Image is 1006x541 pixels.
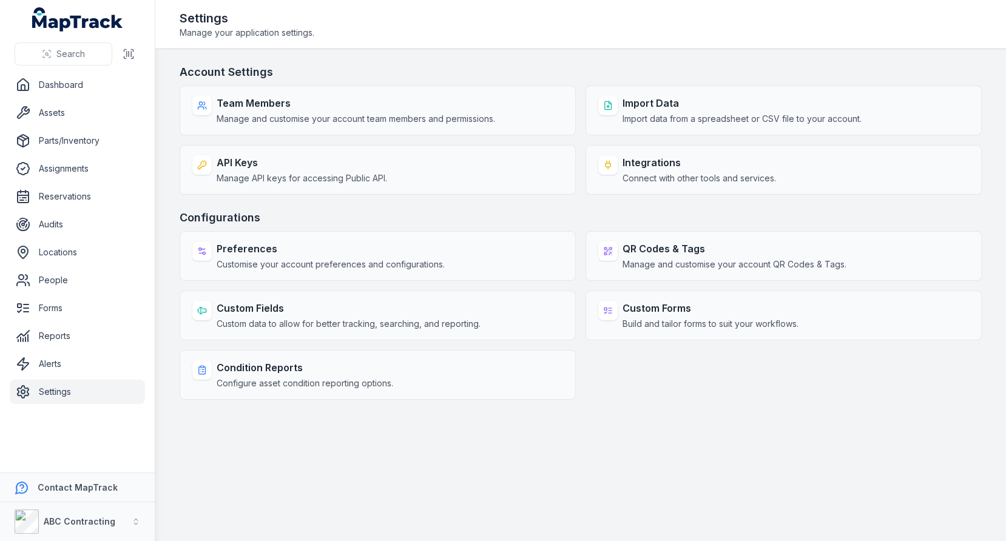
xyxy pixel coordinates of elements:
strong: API Keys [217,155,387,170]
span: Configure asset condition reporting options. [217,377,393,389]
strong: ABC Contracting [44,516,115,526]
a: Alerts [10,352,145,376]
span: Connect with other tools and services. [623,172,776,184]
strong: Custom Fields [217,301,481,315]
h3: Configurations [180,209,982,226]
strong: Preferences [217,241,445,256]
a: Assets [10,101,145,125]
span: Build and tailor forms to suit your workflows. [623,318,798,330]
span: Import data from a spreadsheet or CSV file to your account. [623,113,862,125]
a: API KeysManage API keys for accessing Public API. [180,145,576,195]
strong: Team Members [217,96,495,110]
span: Custom data to allow for better tracking, searching, and reporting. [217,318,481,330]
button: Search [15,42,112,66]
a: QR Codes & TagsManage and customise your account QR Codes & Tags. [586,231,982,281]
a: Import DataImport data from a spreadsheet or CSV file to your account. [586,86,982,135]
strong: Integrations [623,155,776,170]
span: Search [56,48,85,60]
h3: Account Settings [180,64,982,81]
span: Manage and customise your account team members and permissions. [217,113,495,125]
h2: Settings [180,10,314,27]
a: Team MembersManage and customise your account team members and permissions. [180,86,576,135]
a: Reservations [10,184,145,209]
a: Custom FieldsCustom data to allow for better tracking, searching, and reporting. [180,291,576,340]
a: Dashboard [10,73,145,97]
span: Manage your application settings. [180,27,314,39]
strong: Custom Forms [623,301,798,315]
strong: Import Data [623,96,862,110]
span: Customise your account preferences and configurations. [217,258,445,270]
a: Forms [10,296,145,320]
a: Locations [10,240,145,264]
span: Manage API keys for accessing Public API. [217,172,387,184]
strong: Condition Reports [217,360,393,375]
a: Parts/Inventory [10,129,145,153]
a: PreferencesCustomise your account preferences and configurations. [180,231,576,281]
a: Reports [10,324,145,348]
a: MapTrack [32,7,123,32]
a: Settings [10,380,145,404]
strong: Contact MapTrack [38,482,118,492]
a: People [10,268,145,292]
span: Manage and customise your account QR Codes & Tags. [623,258,846,270]
a: Custom FormsBuild and tailor forms to suit your workflows. [586,291,982,340]
a: Audits [10,212,145,237]
strong: QR Codes & Tags [623,241,846,256]
a: IntegrationsConnect with other tools and services. [586,145,982,195]
a: Condition ReportsConfigure asset condition reporting options. [180,350,576,400]
a: Assignments [10,156,145,181]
